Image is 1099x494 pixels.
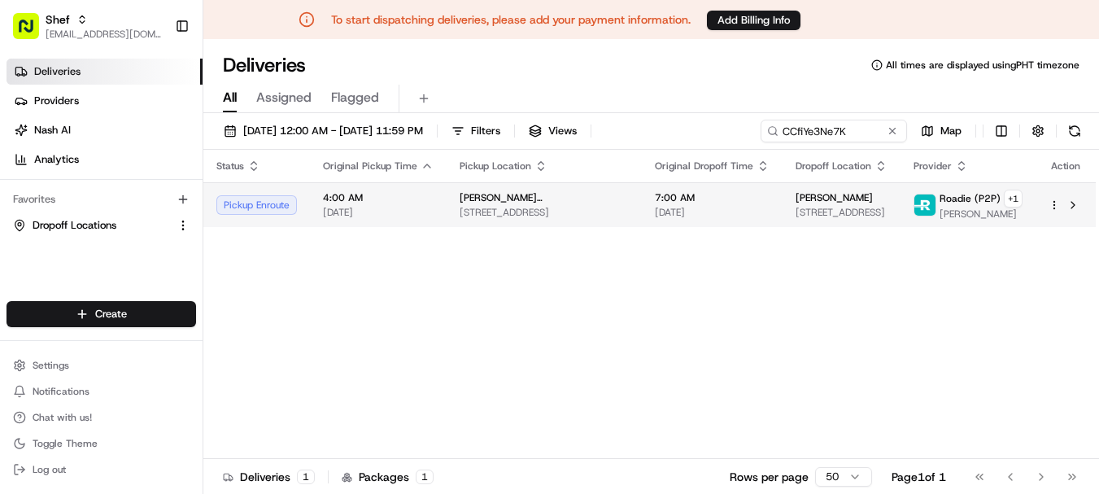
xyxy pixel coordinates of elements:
img: Nash [16,16,49,49]
button: Settings [7,354,196,377]
span: Dropoff Locations [33,218,116,233]
p: Rows per page [730,469,809,485]
span: [PERSON_NAME] [940,208,1023,221]
div: 📗 [16,321,29,334]
span: Roadie (P2P) [940,192,1001,205]
img: roadie-logo-v2.jpg [914,195,935,216]
span: Settings [33,359,69,372]
img: 8571987876998_91fb9ceb93ad5c398215_72.jpg [34,155,63,185]
button: Log out [7,458,196,481]
a: Analytics [7,146,203,173]
input: Clear [42,105,268,122]
span: [DATE] [126,252,159,265]
span: Original Dropoff Time [655,160,753,173]
span: Create [95,307,127,321]
span: Provider [914,160,952,173]
button: Shef[EMAIL_ADDRESS][DOMAIN_NAME] [7,7,168,46]
span: Views [548,124,577,138]
span: Pickup Location [460,160,531,173]
a: Nash AI [7,117,203,143]
span: • [117,252,123,265]
button: Shef [46,11,70,28]
div: Favorites [7,186,196,212]
span: Filters [471,124,500,138]
span: Chat with us! [33,411,92,424]
span: Shef Support [50,252,114,265]
span: [PERSON_NAME] [796,191,873,204]
a: Dropoff Locations [13,218,170,233]
span: Dropoff Location [796,160,871,173]
h1: Deliveries [223,52,306,78]
span: Status [216,160,244,173]
span: Analytics [34,152,79,167]
a: Providers [7,88,203,114]
button: See all [252,208,296,228]
div: 1 [416,470,434,484]
div: Deliveries [223,469,315,485]
button: Add Billing Info [707,11,800,30]
button: Refresh [1063,120,1086,142]
div: Past conversations [16,212,109,225]
button: Views [521,120,584,142]
input: Type to search [761,120,907,142]
span: Assigned [256,88,312,107]
span: API Documentation [154,320,261,336]
button: Start new chat [277,160,296,180]
button: Map [914,120,969,142]
button: +1 [1004,190,1023,208]
div: Action [1049,160,1083,173]
span: Original Pickup Time [323,160,417,173]
button: Chat with us! [7,406,196,429]
span: Deliveries [34,64,81,79]
span: Log out [33,463,66,476]
span: Knowledge Base [33,320,124,336]
span: 7:00 AM [655,191,770,204]
div: 1 [297,470,315,484]
div: Packages [342,469,434,485]
span: [DATE] [323,206,434,219]
div: Page 1 of 1 [892,469,946,485]
button: Dropoff Locations [7,212,196,238]
a: Add Billing Info [707,10,800,30]
button: [EMAIL_ADDRESS][DOMAIN_NAME] [46,28,162,41]
a: 📗Knowledge Base [10,313,131,343]
div: Start new chat [73,155,267,172]
span: Pylon [162,360,197,372]
p: Welcome 👋 [16,65,296,91]
button: Filters [444,120,508,142]
a: Powered byPylon [115,359,197,372]
button: [DATE] 12:00 AM - [DATE] 11:59 PM [216,120,430,142]
span: [PERSON_NAME] ([PHONE_NUMBER]) [460,191,629,204]
a: Deliveries [7,59,203,85]
span: 4:00 AM [323,191,434,204]
p: To start dispatching deliveries, please add your payment information. [331,11,691,28]
img: Shef Support [16,237,42,263]
button: Notifications [7,380,196,403]
span: [DATE] [655,206,770,219]
span: All times are displayed using PHT timezone [886,59,1079,72]
a: 💻API Documentation [131,313,268,343]
span: [DATE] 12:00 AM - [DATE] 11:59 PM [243,124,423,138]
span: Map [940,124,962,138]
span: Flagged [331,88,379,107]
span: Providers [34,94,79,108]
div: We're available if you need us! [73,172,224,185]
span: All [223,88,237,107]
span: Nash AI [34,123,71,138]
span: [STREET_ADDRESS] [460,206,629,219]
button: Create [7,301,196,327]
span: [STREET_ADDRESS] [796,206,887,219]
span: Toggle Theme [33,437,98,450]
button: Toggle Theme [7,432,196,455]
img: 1736555255976-a54dd68f-1ca7-489b-9aae-adbdc363a1c4 [16,155,46,185]
span: Notifications [33,385,89,398]
div: 💻 [137,321,150,334]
